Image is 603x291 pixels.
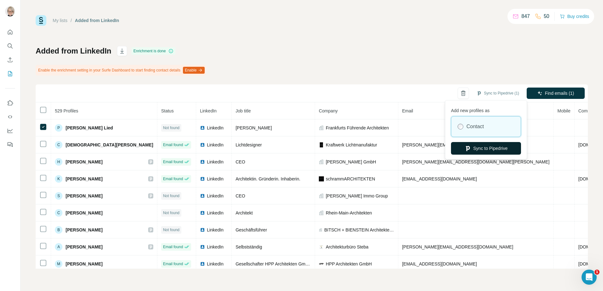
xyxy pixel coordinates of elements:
[66,261,102,267] span: [PERSON_NAME]
[66,210,102,216] span: [PERSON_NAME]
[200,261,205,266] img: LinkedIn logo
[200,142,205,147] img: LinkedIn logo
[163,261,183,267] span: Email found
[55,260,62,268] div: M
[402,261,477,266] span: [EMAIL_ADDRESS][DOMAIN_NAME]
[402,176,477,181] span: [EMAIL_ADDRESS][DOMAIN_NAME]
[55,108,78,113] span: 529 Profiles
[55,192,62,200] div: S
[5,139,15,150] button: Feedback
[66,227,102,233] span: [PERSON_NAME]
[55,226,62,234] div: B
[451,105,521,114] p: Add new profiles as
[545,90,574,96] span: Find emails (1)
[326,244,368,250] span: Architekturbüro Steba
[560,12,589,21] button: Buy credits
[5,111,15,123] button: Use Surfe API
[55,209,62,217] div: C
[207,227,224,233] span: LinkedIn
[319,142,324,147] img: company-logo
[207,244,224,250] span: LinkedIn
[207,193,224,199] span: LinkedIn
[236,227,267,232] span: Geschäftsführer
[451,142,521,155] button: Sync to Pipedrive
[163,159,183,165] span: Email found
[200,210,205,215] img: LinkedIn logo
[163,125,179,131] span: Not found
[236,244,262,249] span: Selbstständig
[55,243,62,251] div: A
[75,17,119,24] div: Added from LinkedIn
[71,17,72,24] li: /
[163,227,179,233] span: Not found
[55,141,62,149] div: C
[326,125,389,131] span: Frankfurts Führende Architekten
[319,176,324,181] img: company-logo
[207,210,224,216] span: LinkedIn
[466,123,484,130] label: Contact
[236,193,245,198] span: CEO
[402,108,413,113] span: Email
[558,108,571,113] span: Mobile
[163,142,183,148] span: Email found
[66,193,102,199] span: [PERSON_NAME]
[36,65,206,76] div: Enable the enrichment setting in your Surfe Dashboard to start finding contact details
[319,261,324,266] img: company-logo
[544,13,549,20] p: 50
[319,108,338,113] span: Company
[66,159,102,165] span: [PERSON_NAME]
[207,125,224,131] span: LinkedIn
[200,108,217,113] span: LinkedIn
[582,270,597,285] iframe: Intercom live chat
[594,270,600,275] span: 1
[207,142,224,148] span: LinkedIn
[36,15,46,26] img: Surfe Logo
[5,97,15,109] button: Use Surfe on LinkedIn
[55,158,62,166] div: H
[66,176,102,182] span: [PERSON_NAME]
[326,176,375,182] span: schrammARCHITEKTEN
[66,142,153,148] span: [DEMOGRAPHIC_DATA][PERSON_NAME]
[236,176,300,181] span: Architektin. Gründerin. Inhaberin.
[36,46,111,56] h1: Added from LinkedIn
[5,40,15,52] button: Search
[402,142,513,147] span: [PERSON_NAME][EMAIL_ADDRESS][DOMAIN_NAME]
[183,67,205,74] button: Enable
[402,244,513,249] span: [PERSON_NAME][EMAIL_ADDRESS][DOMAIN_NAME]
[236,261,311,266] span: Gesellschafter HPP Architekten GmbH
[472,88,524,98] button: Sync to Pipedrive (1)
[402,159,550,164] span: [PERSON_NAME][EMAIL_ADDRESS][DOMAIN_NAME][PERSON_NAME]
[200,176,205,181] img: LinkedIn logo
[132,47,175,55] div: Enrichment is done
[55,124,62,132] div: P
[326,193,388,199] span: [PERSON_NAME] Immo Group
[5,125,15,136] button: Dashboard
[200,193,205,198] img: LinkedIn logo
[236,108,251,113] span: Job title
[200,159,205,164] img: LinkedIn logo
[326,261,372,267] span: HPP Architekten GmbH
[236,125,272,130] span: [PERSON_NAME]
[163,176,183,182] span: Email found
[163,193,179,199] span: Not found
[326,210,372,216] span: Rhein-Main-Architekten
[521,13,530,20] p: 847
[236,142,262,147] span: Lichtdesigner
[326,142,377,148] span: Kraftwerk Lichtmanufaktur
[5,26,15,38] button: Quick start
[53,18,67,23] a: My lists
[324,227,394,233] span: BITSCH + BIENSTEIN Architekten BDA PartGmbB
[55,175,62,183] div: K
[5,54,15,66] button: Enrich CSV
[5,68,15,79] button: My lists
[527,88,585,99] button: Find emails (1)
[66,244,102,250] span: [PERSON_NAME]
[5,6,15,16] img: Avatar
[207,261,224,267] span: LinkedIn
[207,176,224,182] span: LinkedIn
[163,210,179,216] span: Not found
[326,159,376,165] span: [PERSON_NAME] GmbH
[200,244,205,249] img: LinkedIn logo
[236,210,253,215] span: Architekt
[200,125,205,130] img: LinkedIn logo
